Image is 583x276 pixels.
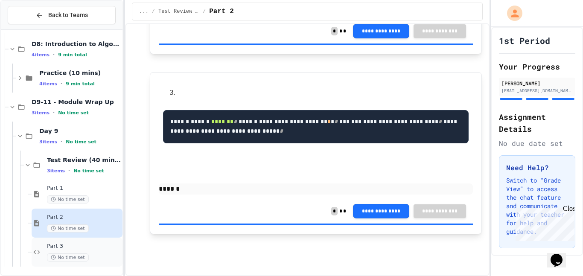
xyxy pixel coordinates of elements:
span: Part 2 [47,214,121,221]
h1: 1st Period [499,35,550,46]
span: • [53,109,55,116]
span: Part 2 [209,6,234,17]
span: 9 min total [66,81,95,87]
div: [PERSON_NAME] [501,79,573,87]
span: Test Review (40 mins) [47,156,121,164]
span: Test Review (40 mins) [158,8,199,15]
button: Back to Teams [8,6,116,24]
iframe: chat widget [512,205,574,241]
h2: Assignment Details [499,111,575,135]
span: No time set [47,224,89,232]
h3: Need Help? [506,163,568,173]
span: No time set [58,110,89,116]
div: Chat with us now!Close [3,3,59,54]
span: Practice (10 mins) [39,69,121,77]
span: 9 min total [58,52,87,58]
h2: Your Progress [499,61,575,73]
span: Part 3 [47,243,121,250]
span: D9-11 - Module Wrap Up [32,98,121,106]
span: 3 items [32,110,50,116]
span: • [53,51,55,58]
span: Day 9 [39,127,121,135]
span: • [61,80,62,87]
p: Switch to "Grade View" to access the chat feature and communicate with your teacher for help and ... [506,176,568,236]
span: • [61,138,62,145]
span: No time set [73,168,104,174]
span: 3 items [39,139,57,145]
div: [EMAIL_ADDRESS][DOMAIN_NAME] [501,87,573,94]
span: 4 items [32,52,50,58]
div: No due date set [499,138,575,148]
span: / [203,8,206,15]
iframe: chat widget [547,242,574,267]
span: No time set [47,253,89,261]
span: / [152,8,155,15]
span: • [68,167,70,174]
span: D8: Introduction to Algorithms [32,40,121,48]
span: Part 1 [47,185,121,192]
span: No time set [47,195,89,203]
span: No time set [66,139,96,145]
div: My Account [498,3,525,23]
span: Back to Teams [48,11,88,20]
span: 4 items [39,81,57,87]
span: ... [139,8,149,15]
span: 3 items [47,168,65,174]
